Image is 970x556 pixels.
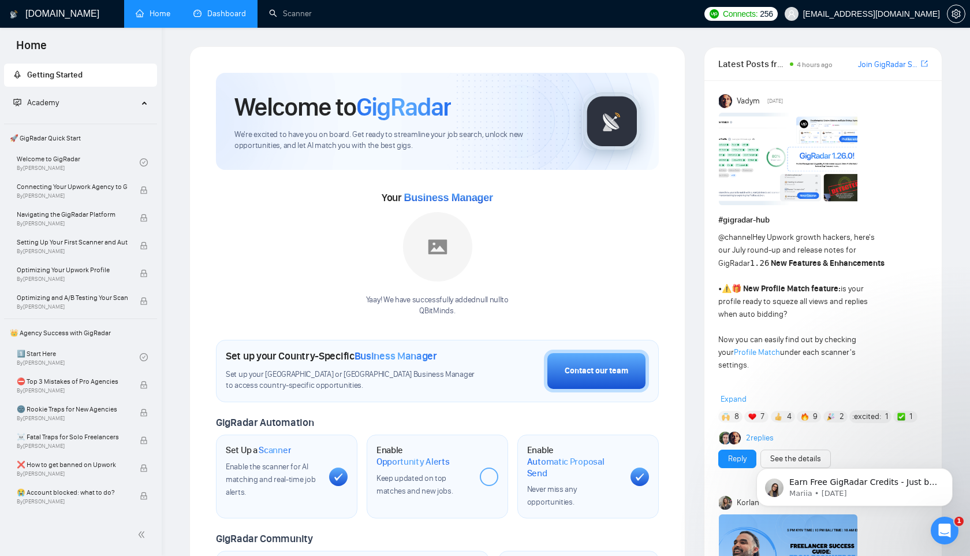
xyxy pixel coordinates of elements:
span: Korlan [737,496,759,509]
iframe: Intercom notifications message [739,444,970,525]
h1: Set up your Country-Specific [226,350,437,362]
span: 1 [885,411,888,422]
span: ⛔ Top 3 Mistakes of Pro Agencies [17,376,128,387]
span: 👑 Agency Success with GigRadar [5,321,156,344]
span: ☠️ Fatal Traps for Solo Freelancers [17,431,128,443]
span: Opportunity Alerts [376,456,450,468]
span: lock [140,269,148,277]
strong: New Profile Match feature: [743,284,841,294]
h1: Enable [376,444,471,467]
img: Alex B [719,432,732,444]
span: Connects: [723,8,758,20]
span: export [921,59,928,68]
img: 👍 [774,413,782,421]
span: By [PERSON_NAME] [17,387,128,394]
p: QBitMinds . [366,306,509,317]
span: @channel [718,232,752,242]
span: We're excited to have you on board. Get ready to streamline your job search, unlock new opportuni... [234,129,564,151]
a: export [921,58,928,69]
img: ✅ [897,413,905,421]
span: Expand [721,394,747,404]
span: Connecting Your Upwork Agency to GigRadar [17,181,128,192]
span: Scanner [259,444,291,456]
button: Reply [718,450,756,468]
span: By [PERSON_NAME] [17,248,128,255]
img: gigradar-logo.png [583,92,641,150]
code: 1.26 [750,258,770,268]
span: lock [140,464,148,472]
iframe: Intercom live chat [931,517,958,544]
span: By [PERSON_NAME] [17,220,128,227]
img: Korlan [719,496,733,510]
a: Join GigRadar Slack Community [858,58,919,71]
span: By [PERSON_NAME] [17,276,128,283]
span: lock [140,297,148,305]
img: Vadym [719,94,733,108]
span: lock [140,186,148,194]
span: check-circle [140,353,148,361]
span: rocket [13,71,21,79]
span: Setting Up Your First Scanner and Auto-Bidder [17,236,128,248]
span: lock [140,436,148,444]
button: setting [947,5,965,23]
a: searchScanner [269,9,312,18]
h1: Welcome to [234,91,451,123]
span: 🎁 [732,284,741,294]
span: 4 hours ago [797,61,833,69]
span: Optimizing and A/B Testing Your Scanner for Better Results [17,292,128,303]
span: 4 [787,411,792,422]
span: check-circle [140,158,148,166]
span: 🚀 GigRadar Quick Start [5,127,156,150]
img: 🎉 [827,413,835,421]
span: 2 [840,411,844,422]
img: F09AC4U7ATU-image.png [719,113,857,205]
span: Enable the scanner for AI matching and real-time job alerts. [226,462,315,497]
img: 🔥 [801,413,809,421]
span: Latest Posts from the GigRadar Community [718,57,786,71]
span: Academy [27,98,59,108]
strong: New Features & Enhancements [771,258,885,268]
span: GigRadar Automation [216,416,314,429]
span: Business Manager [404,192,493,203]
span: lock [140,214,148,222]
span: fund-projection-screen [13,98,21,106]
span: Academy [13,98,59,108]
span: 🌚 Rookie Traps for New Agencies [17,403,128,415]
span: 256 [760,8,773,20]
span: lock [140,409,148,417]
a: setting [947,9,965,18]
span: Optimizing Your Upwork Profile [17,264,128,276]
span: By [PERSON_NAME] [17,415,128,422]
li: Getting Started [4,64,157,87]
span: Home [7,37,56,61]
span: Automatic Proposal Send [527,456,621,479]
span: By [PERSON_NAME] [17,498,128,505]
img: upwork-logo.png [710,9,719,18]
a: 1️⃣ Start HereBy[PERSON_NAME] [17,344,140,370]
a: 2replies [746,432,774,444]
a: homeHome [136,9,170,18]
span: lock [140,242,148,250]
span: ⚠️ [722,284,732,294]
img: logo [10,5,18,24]
span: 8 [734,411,739,422]
span: By [PERSON_NAME] [17,443,128,450]
img: 🙌 [722,413,730,421]
img: placeholder.png [403,212,472,281]
a: Reply [728,453,747,465]
div: Yaay! We have successfully added null null to [366,295,509,317]
span: lock [140,381,148,389]
span: By [PERSON_NAME] [17,192,128,199]
span: Keep updated on top matches and new jobs. [376,473,453,496]
span: :excited: [852,410,881,423]
span: 7 [760,411,764,422]
a: Welcome to GigRadarBy[PERSON_NAME] [17,150,140,175]
span: setting [947,9,965,18]
span: GigRadar [356,91,451,123]
span: Navigating the GigRadar Platform [17,209,128,220]
button: Contact our team [544,350,649,392]
span: 1 [954,517,964,526]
